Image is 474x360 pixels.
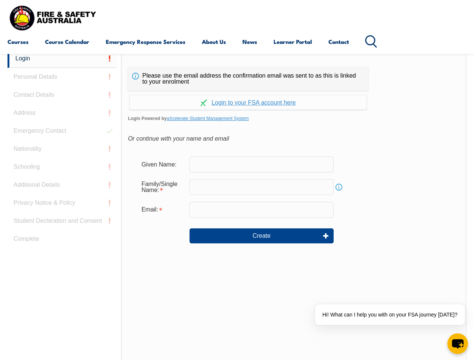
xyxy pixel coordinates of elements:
div: Given Name: [135,157,190,171]
a: Info [334,182,344,192]
a: Contact [328,33,349,51]
a: Login [8,49,117,68]
a: Courses [8,33,29,51]
a: Learner Portal [274,33,312,51]
div: Family/Single Name is required. [135,177,190,197]
div: Email is required. [135,202,190,217]
div: Hi! What can I help you with on your FSA journey [DATE]? [315,304,465,325]
div: Or continue with your name and email [128,133,460,144]
a: Course Calendar [45,33,89,51]
div: Please use the email address the confirmation email was sent to as this is linked to your enrolment [128,67,368,91]
button: chat-button [447,333,468,354]
a: aXcelerate Student Management System [167,116,249,121]
button: Create [190,228,334,243]
a: News [242,33,257,51]
span: Login Powered by [128,113,460,124]
a: Emergency Response Services [106,33,185,51]
a: About Us [202,33,226,51]
img: Log in withaxcelerate [200,99,207,106]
